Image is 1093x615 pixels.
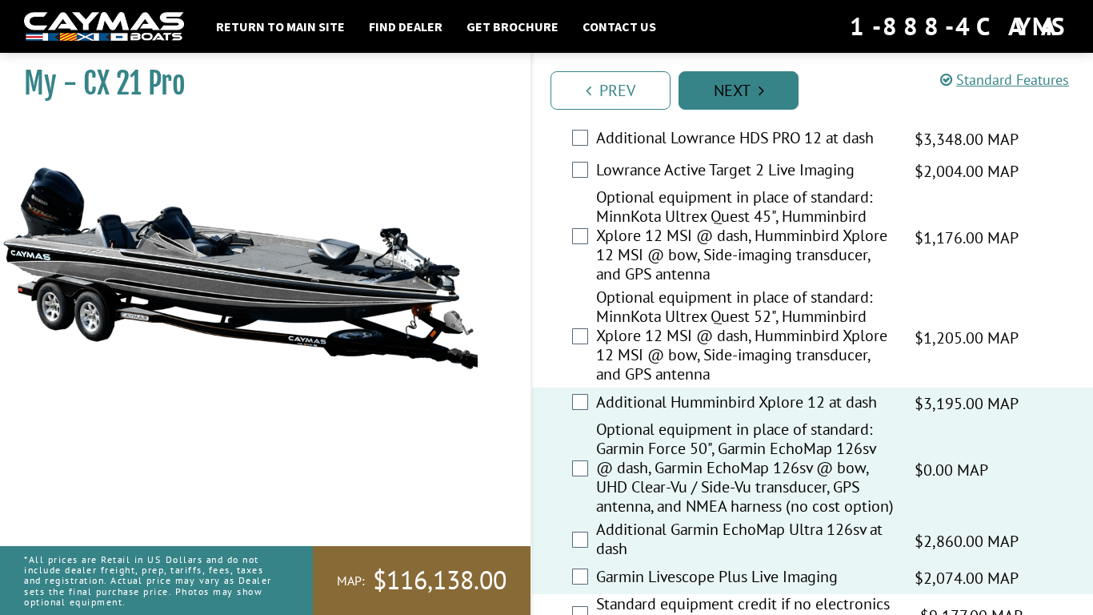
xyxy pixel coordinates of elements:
label: Optional equipment in place of standard: MinnKota Ultrex Quest 52", Humminbird Xplore 12 MSI @ da... [596,287,895,388]
span: $0.00 MAP [915,458,988,482]
span: $116,138.00 [373,564,506,597]
label: Optional equipment in place of standard: Garmin Force 50", Garmin EchoMap 126sv @ dash, Garmin Ec... [596,420,895,520]
label: Garmin Livescope Plus Live Imaging [596,567,895,590]
a: Find Dealer [361,16,450,37]
span: $1,205.00 MAP [915,326,1019,350]
a: Return to main site [208,16,353,37]
span: $2,860.00 MAP [915,529,1019,553]
label: Additional Humminbird Xplore 12 at dash [596,392,895,416]
span: $3,195.00 MAP [915,392,1019,416]
ul: Pagination [546,69,1093,110]
a: Prev [551,71,671,110]
label: Optional equipment in place of standard: MinnKota Ultrex Quest 45", Humminbird Xplore 12 MSI @ da... [596,187,895,287]
a: MAP:$116,138.00 [313,546,530,615]
label: Additional Garmin EchoMap Ultra 126sv at dash [596,520,895,562]
span: $3,348.00 MAP [915,127,1019,151]
span: $2,004.00 MAP [915,159,1019,183]
a: Next [679,71,799,110]
label: Additional Lowrance HDS PRO 12 at dash [596,128,895,151]
span: $2,074.00 MAP [915,566,1019,590]
a: Contact Us [575,16,664,37]
img: white-logo-c9c8dbefe5ff5ceceb0f0178aa75bf4bb51f6bca0971e226c86eb53dfe498488.png [24,12,184,42]
p: *All prices are Retail in US Dollars and do not include dealer freight, prep, tariffs, fees, taxe... [24,546,277,615]
span: $1,176.00 MAP [915,226,1019,250]
span: MAP: [337,573,365,589]
label: Lowrance Active Target 2 Live Imaging [596,160,895,183]
a: Standard Features [940,70,1069,89]
div: 1-888-4CAYMAS [850,9,1069,44]
a: Get Brochure [458,16,567,37]
h1: My - CX 21 Pro [24,66,490,102]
